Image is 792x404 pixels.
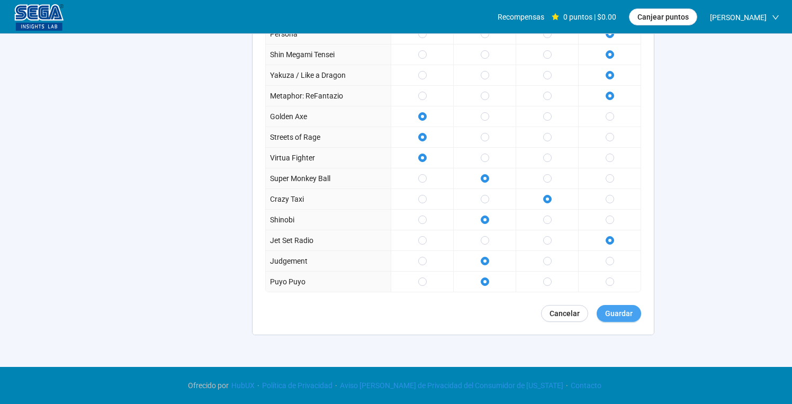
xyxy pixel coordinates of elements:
span: star [552,13,559,21]
p: Shinobi [270,214,294,226]
span: Canjear puntos [637,11,689,23]
span: down [772,14,779,21]
p: Golden Axe [270,111,307,122]
span: Cancelar [550,308,580,319]
p: Yakuza / Like a Dragon [270,69,346,81]
p: Virtua Fighter [270,152,315,164]
span: Ofrecido por [188,381,229,390]
div: · · · [188,380,604,391]
p: Jet Set Radio [270,235,313,246]
p: Metaphor: ReFantazio [270,90,343,102]
p: Shin Megami Tensei [270,49,335,60]
p: Crazy Taxi [270,193,304,205]
span: Guardar [605,308,633,319]
p: Streets of Rage [270,131,320,143]
button: Canjear puntos [629,8,697,25]
p: Puyo Puyo [270,276,305,288]
a: Contacto [568,381,604,390]
a: HubUX [229,381,257,390]
p: Judgement [270,255,308,267]
a: Aviso [PERSON_NAME] de Privacidad del Consumidor de [US_STATE] [337,381,566,390]
p: Super Monkey Ball [270,173,330,184]
a: Política de Privacidad [259,381,335,390]
button: Guardar [597,305,641,322]
button: Cancelar [541,305,588,322]
span: [PERSON_NAME] [710,1,767,34]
